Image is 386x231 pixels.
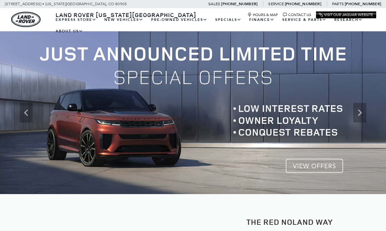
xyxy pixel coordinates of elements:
a: Service & Parts [278,14,330,25]
img: Land Rover [11,12,41,27]
a: [PHONE_NUMBER] [285,1,321,7]
a: EXPRESS STORE [52,14,100,25]
a: Research [330,14,367,25]
a: [PHONE_NUMBER] [221,1,257,7]
a: Finance [245,14,278,25]
a: Hours & Map [248,13,278,17]
span: Parts [332,2,344,6]
a: Contact Us [283,13,311,17]
a: About Us [52,25,87,37]
a: Visit Our Jaguar Website [319,13,373,17]
span: Service [268,2,284,6]
a: [STREET_ADDRESS] • [US_STATE][GEOGRAPHIC_DATA], CO 80905 [5,2,127,6]
a: Pre-Owned Vehicles [147,14,211,25]
a: Specials [211,14,245,25]
span: Sales [208,2,220,6]
nav: Main Navigation [52,14,376,37]
a: land-rover [11,12,41,27]
a: Land Rover [US_STATE][GEOGRAPHIC_DATA] [52,11,200,19]
h2: The Red Noland Way [198,218,381,226]
a: [PHONE_NUMBER] [345,1,381,7]
a: New Vehicles [100,14,147,25]
span: Land Rover [US_STATE][GEOGRAPHIC_DATA] [56,11,196,19]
